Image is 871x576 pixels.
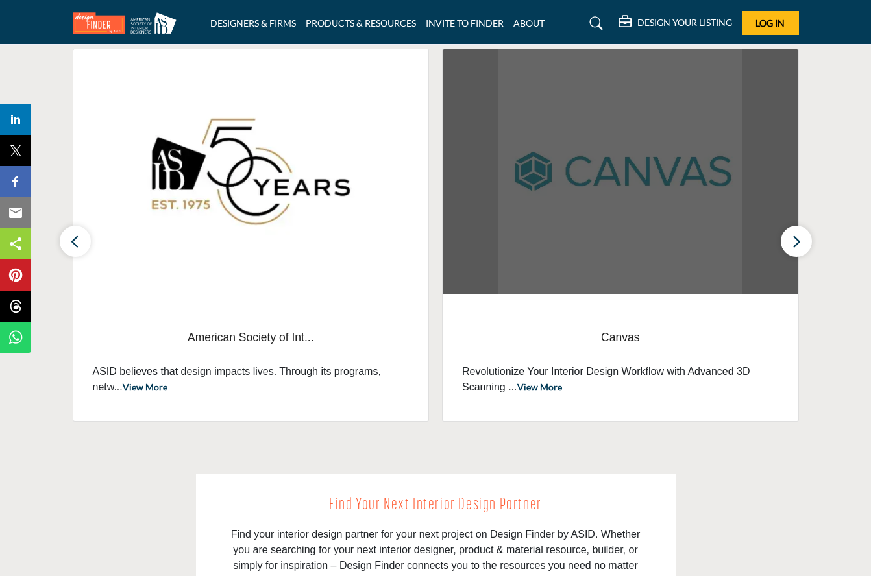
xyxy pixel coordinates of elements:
img: Canvas [443,49,798,294]
p: Revolutionize Your Interior Design Workflow with Advanced 3D Scanning ... [462,364,779,395]
a: View More [123,381,167,392]
img: Site Logo [73,12,183,34]
span: American Society of Interior Designers [93,320,410,355]
button: Log In [742,11,799,35]
span: Canvas [462,329,779,346]
a: INVITE TO FINDER [426,18,504,29]
h2: Find Your Next Interior Design Partner [225,493,646,518]
span: American Society of Int... [93,329,410,346]
a: Canvas [462,320,779,355]
a: View More [517,381,562,392]
a: PRODUCTS & RESOURCES [306,18,416,29]
img: American Society of Interior Designers [73,49,429,294]
a: ABOUT [513,18,545,29]
a: Search [577,13,611,34]
p: ASID believes that design impacts lives. Through its programs, netw... [93,364,410,395]
a: DESIGNERS & FIRMS [210,18,296,29]
h5: DESIGN YOUR LISTING [637,17,732,29]
div: DESIGN YOUR LISTING [619,16,732,31]
a: American Society of Int... [93,320,410,355]
span: Log In [755,18,785,29]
